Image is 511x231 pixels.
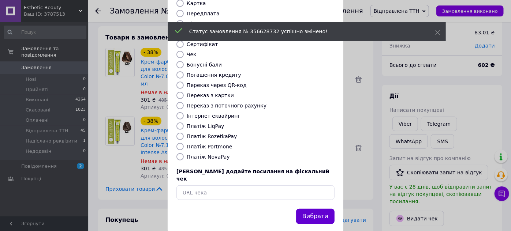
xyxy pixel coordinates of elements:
[187,92,234,98] label: Переказ з картки
[187,41,218,47] label: Сертифікат
[187,154,230,160] label: Платіж NovaPay
[187,133,237,139] label: Платіж RozetkaPay
[187,103,266,109] label: Переказ з поточного рахунку
[187,62,222,68] label: Бонусні бали
[187,123,224,129] label: Платіж LiqPay
[187,11,220,16] label: Передплата
[187,144,232,149] label: Платіж Portmone
[187,21,220,27] label: Післясплата
[176,168,329,182] span: [PERSON_NAME] додайте посилання на фіскальний чек
[187,52,197,57] label: Чек
[176,185,335,200] input: URL чека
[187,82,247,88] label: Переказ через QR-код
[296,209,335,224] button: Вибрати
[187,113,240,119] label: Інтернет еквайринг
[187,72,241,78] label: Погашення кредиту
[189,28,417,35] div: Статус замовлення № 356628732 успішно змінено!
[187,0,206,6] label: Картка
